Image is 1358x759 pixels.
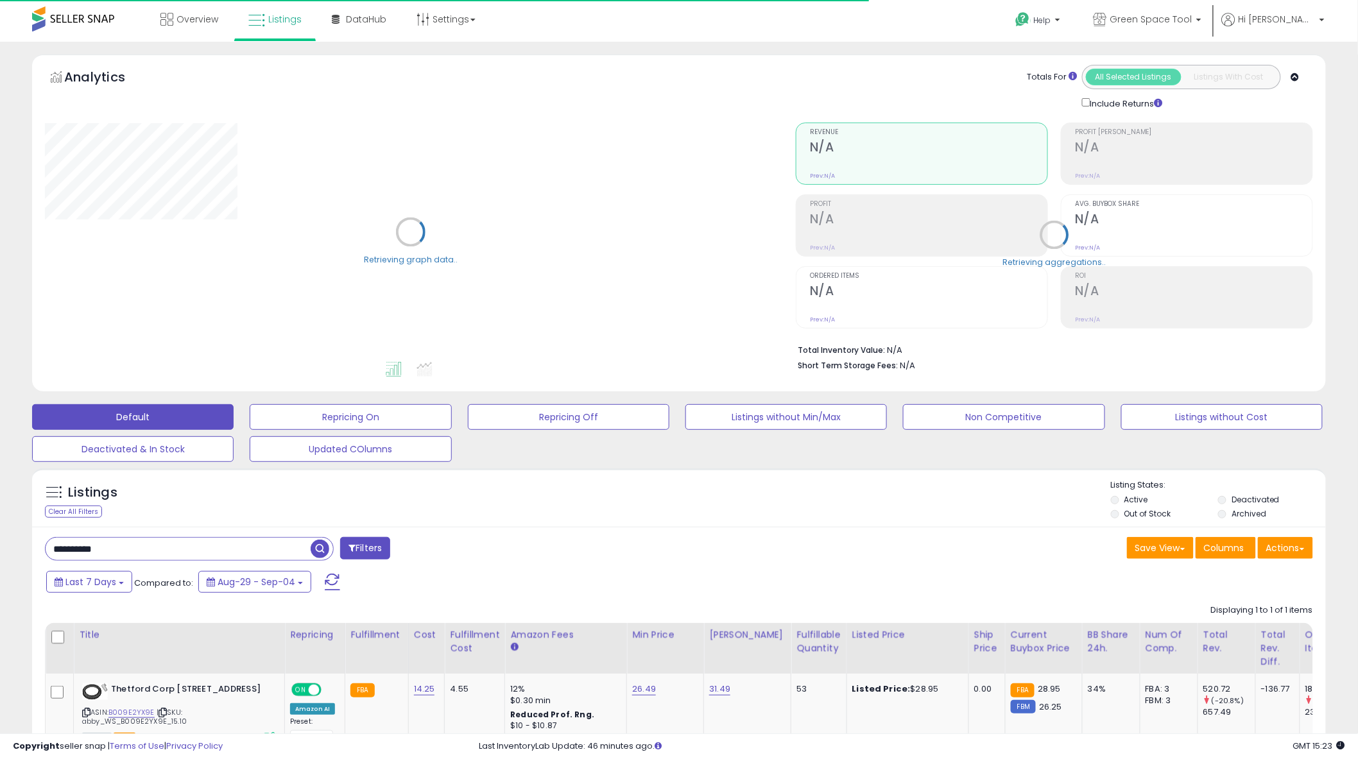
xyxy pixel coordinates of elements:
[1146,628,1192,655] div: Num of Comp.
[1212,695,1244,706] small: (-20.8%)
[852,683,911,695] b: Listed Price:
[974,683,995,695] div: 0.00
[13,740,60,752] strong: Copyright
[46,571,132,593] button: Last 7 Days
[479,740,1345,753] div: Last InventoryLab Update: 46 minutes ago.
[1211,604,1313,617] div: Displaying 1 to 1 of 1 items
[79,628,279,642] div: Title
[198,571,311,593] button: Aug-29 - Sep-04
[1072,96,1178,110] div: Include Returns
[1011,683,1035,697] small: FBA
[1011,700,1036,713] small: FBM
[1003,257,1106,268] div: Retrieving aggregations..
[510,721,617,731] div: $10 - $10.87
[1203,628,1250,655] div: Total Rev.
[1305,628,1352,655] div: Ordered Items
[32,404,234,430] button: Default
[1027,71,1078,83] div: Totals For
[852,628,963,642] div: Listed Price
[903,404,1104,430] button: Non Competitive
[685,404,887,430] button: Listings without Min/Max
[290,703,335,715] div: Amazon AI
[68,484,117,502] h5: Listings
[1110,13,1192,26] span: Green Space Tool
[250,404,451,430] button: Repricing On
[1222,13,1325,42] a: Hi [PERSON_NAME]
[510,628,621,642] div: Amazon Fees
[1011,628,1077,655] div: Current Buybox Price
[1146,683,1188,695] div: FBA: 3
[1261,683,1290,695] div: -136.77
[108,707,155,718] a: B009E2YX9E
[65,576,116,588] span: Last 7 Days
[632,683,656,695] a: 26.49
[166,740,223,752] a: Privacy Policy
[709,628,786,642] div: [PERSON_NAME]
[350,628,402,642] div: Fulfillment
[110,740,164,752] a: Terms of Use
[1015,12,1031,28] i: Get Help
[82,683,108,700] img: 41DGh8DBOPL._SL40_.jpg
[176,13,218,26] span: Overview
[709,683,730,695] a: 31.49
[293,685,309,695] span: ON
[134,577,193,589] span: Compared to:
[1232,508,1266,519] label: Archived
[1181,69,1276,85] button: Listings With Cost
[1088,628,1135,655] div: BB Share 24h.
[268,13,302,26] span: Listings
[974,628,1000,655] div: Ship Price
[1127,537,1194,559] button: Save View
[350,683,374,697] small: FBA
[1124,494,1148,505] label: Active
[1261,628,1294,669] div: Total Rev. Diff.
[82,683,275,742] div: ASIN:
[111,683,267,699] b: Thetford Corp [STREET_ADDRESS]
[1239,13,1316,26] span: Hi [PERSON_NAME]
[632,628,698,642] div: Min Price
[364,254,458,266] div: Retrieving graph data..
[1305,683,1357,695] div: 18
[1088,683,1130,695] div: 34%
[450,683,495,695] div: 4.55
[290,628,339,642] div: Repricing
[796,628,841,655] div: Fulfillable Quantity
[1196,537,1256,559] button: Columns
[45,506,102,518] div: Clear All Filters
[114,733,135,744] span: FBA
[1086,69,1182,85] button: All Selected Listings
[1203,706,1255,718] div: 657.49
[1121,404,1323,430] button: Listings without Cost
[1232,494,1280,505] label: Deactivated
[250,436,451,462] button: Updated COlumns
[1039,701,1062,713] span: 26.25
[32,436,234,462] button: Deactivated & In Stock
[468,404,669,430] button: Repricing Off
[218,576,295,588] span: Aug-29 - Sep-04
[1034,15,1051,26] span: Help
[510,683,617,695] div: 12%
[510,695,617,706] div: $0.30 min
[1204,542,1244,554] span: Columns
[852,683,959,695] div: $28.95
[1005,2,1073,42] a: Help
[1124,508,1171,519] label: Out of Stock
[1111,479,1326,491] p: Listing States:
[64,68,150,89] h5: Analytics
[450,628,499,655] div: Fulfillment Cost
[796,683,836,695] div: 53
[13,740,223,753] div: seller snap | |
[414,683,435,695] a: 14.25
[1038,683,1061,695] span: 28.95
[1258,537,1313,559] button: Actions
[1305,706,1357,718] div: 23
[346,13,386,26] span: DataHub
[290,717,335,746] div: Preset:
[82,707,187,726] span: | SKU: abby_WS_B009E2YX9E_15.10
[1146,695,1188,706] div: FBM: 3
[1203,683,1255,695] div: 520.72
[82,733,112,744] span: All listings currently available for purchase on Amazon
[510,709,594,720] b: Reduced Prof. Rng.
[340,537,390,559] button: Filters
[320,685,340,695] span: OFF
